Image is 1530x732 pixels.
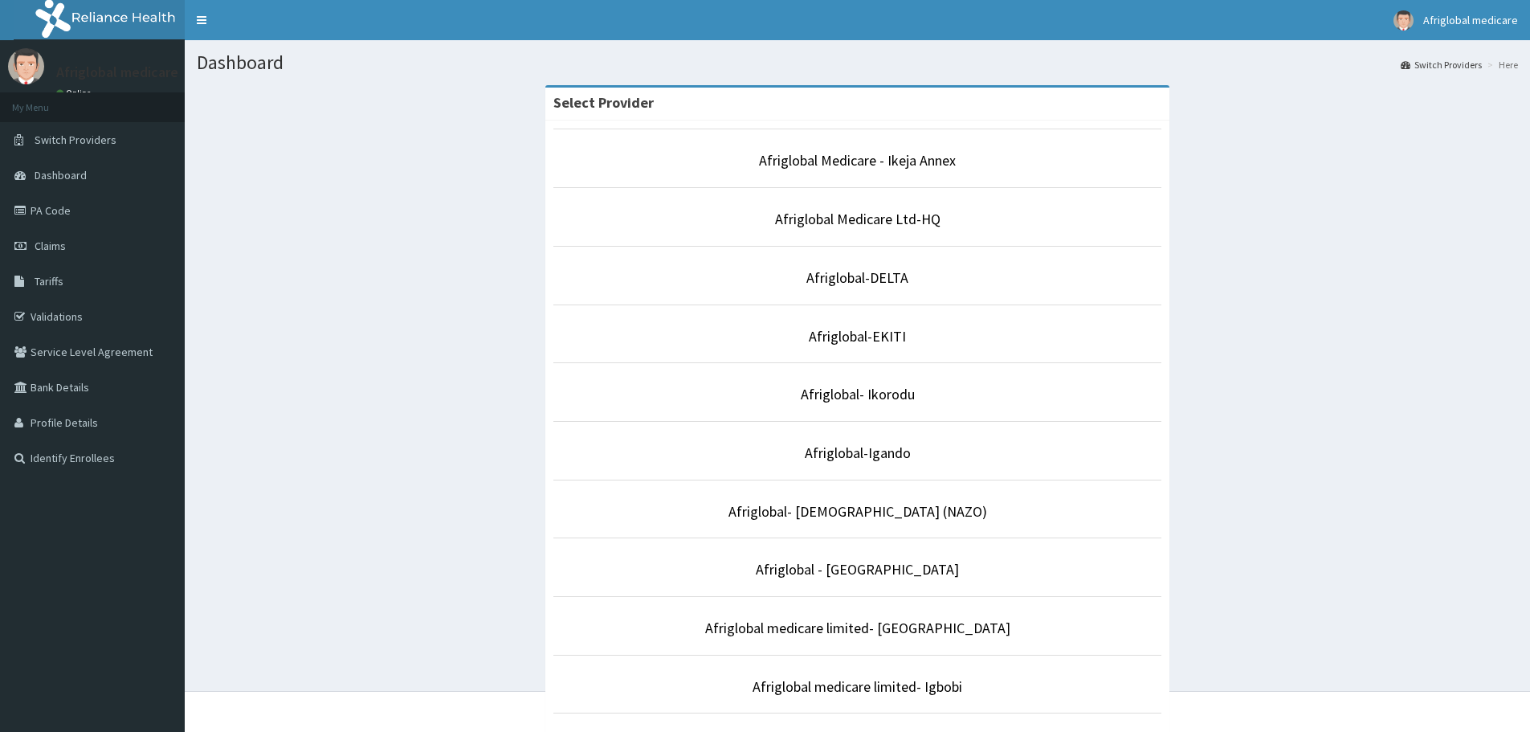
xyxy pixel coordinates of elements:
[775,210,940,228] a: Afriglobal Medicare Ltd-HQ
[1401,58,1482,72] a: Switch Providers
[1483,58,1518,72] li: Here
[756,560,959,579] a: Afriglobal - [GEOGRAPHIC_DATA]
[197,52,1518,73] h1: Dashboard
[759,151,956,170] a: Afriglobal Medicare - Ikeja Annex
[56,65,178,80] p: Afriglobal medicare
[35,168,87,182] span: Dashboard
[806,268,908,287] a: Afriglobal-DELTA
[728,502,987,521] a: Afriglobal- [DEMOGRAPHIC_DATA] (NAZO)
[1393,10,1414,31] img: User Image
[1423,13,1518,27] span: Afriglobal medicare
[35,274,63,288] span: Tariffs
[705,619,1010,637] a: Afriglobal medicare limited- [GEOGRAPHIC_DATA]
[801,385,915,403] a: Afriglobal- Ikorodu
[35,239,66,253] span: Claims
[805,444,911,462] a: Afriglobal-Igando
[56,88,95,99] a: Online
[8,48,44,84] img: User Image
[753,677,962,696] a: Afriglobal medicare limited- Igbobi
[553,93,654,112] strong: Select Provider
[809,327,906,346] a: Afriglobal-EKITI
[35,133,116,147] span: Switch Providers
